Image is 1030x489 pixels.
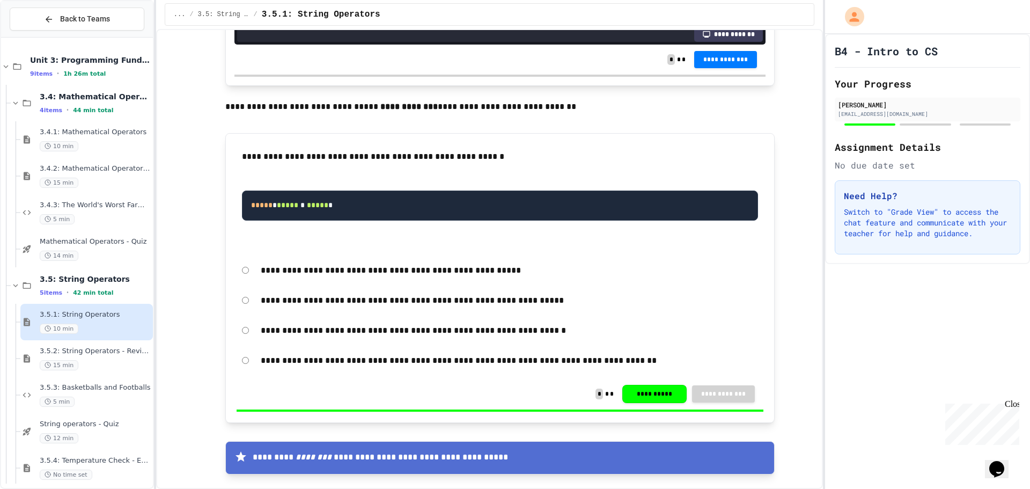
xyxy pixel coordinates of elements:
[40,360,78,370] span: 15 min
[40,164,151,173] span: 3.4.2: Mathematical Operators - Review
[40,433,78,443] span: 12 min
[40,324,78,334] span: 10 min
[63,70,106,77] span: 1h 26m total
[40,310,151,319] span: 3.5.1: String Operators
[73,107,113,114] span: 44 min total
[40,347,151,356] span: 3.5.2: String Operators - Review
[844,207,1011,239] p: Switch to "Grade View" to access the chat feature and communicate with your teacher for help and ...
[40,178,78,188] span: 15 min
[40,420,151,429] span: String operators - Quiz
[60,13,110,25] span: Back to Teams
[985,446,1019,478] iframe: chat widget
[4,4,74,68] div: Chat with us now!Close
[174,10,186,19] span: ...
[40,141,78,151] span: 10 min
[198,10,249,19] span: 3.5: String Operators
[40,237,151,246] span: Mathematical Operators - Quiz
[254,10,257,19] span: /
[40,107,62,114] span: 4 items
[40,397,75,407] span: 5 min
[40,128,151,137] span: 3.4.1: Mathematical Operators
[57,69,59,78] span: •
[40,92,151,101] span: 3.4: Mathematical Operators
[40,289,62,296] span: 5 items
[73,289,113,296] span: 42 min total
[835,140,1020,155] h2: Assignment Details
[30,70,53,77] span: 9 items
[835,76,1020,91] h2: Your Progress
[941,399,1019,445] iframe: chat widget
[844,189,1011,202] h3: Need Help?
[835,43,938,59] h1: B4 - Intro to CS
[262,8,380,21] span: 3.5.1: String Operators
[40,383,151,392] span: 3.5.3: Basketballs and Footballs
[40,201,151,210] span: 3.4.3: The World's Worst Farmers Market
[189,10,193,19] span: /
[67,106,69,114] span: •
[838,110,1017,118] div: [EMAIL_ADDRESS][DOMAIN_NAME]
[40,274,151,284] span: 3.5: String Operators
[40,214,75,224] span: 5 min
[30,55,151,65] span: Unit 3: Programming Fundamentals
[40,251,78,261] span: 14 min
[40,456,151,465] span: 3.5.4: Temperature Check - Exit Ticket
[838,100,1017,110] div: [PERSON_NAME]
[67,288,69,297] span: •
[40,470,92,480] span: No time set
[834,4,867,29] div: My Account
[835,159,1020,172] div: No due date set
